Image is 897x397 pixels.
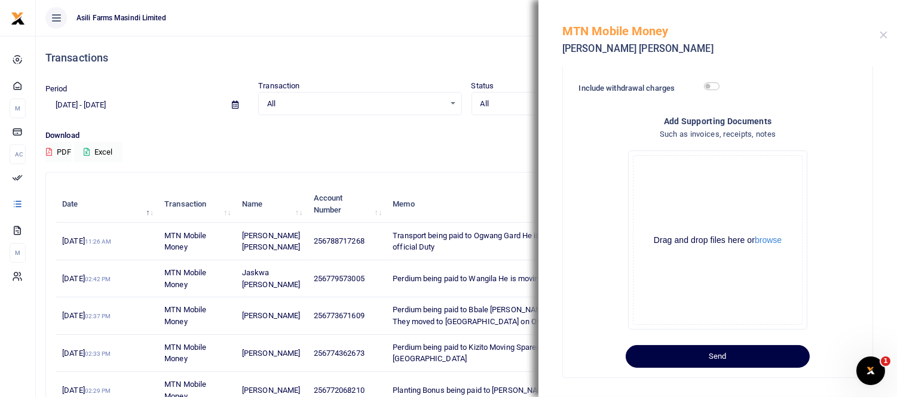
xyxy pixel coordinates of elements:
[480,98,657,110] span: All
[633,235,802,246] div: Drag and drop files here or
[62,386,111,395] span: [DATE]
[307,186,386,223] th: Account Number: activate to sort column ascending
[11,11,25,26] img: logo-small
[164,343,206,364] span: MTN Mobile Money
[577,128,858,141] h4: Such as invoices, receipts, notes
[393,231,605,252] span: Transport being paid to Ogwang Gard He is moving to Kilak for official Duty
[258,80,299,92] label: Transaction
[62,236,111,245] span: [DATE]
[85,350,111,357] small: 02:33 PM
[393,343,581,364] span: Perdium being paid to Kizito Moving Spares Kigumba to [GEOGRAPHIC_DATA]
[393,274,591,283] span: Perdium being paid to Wangila He is moving 245 2 to Kilak
[242,386,300,395] span: [PERSON_NAME]
[393,305,598,326] span: Perdium being paid to Bbale [PERSON_NAME] and the Driver They moved to [GEOGRAPHIC_DATA] on Offic...
[242,349,300,358] span: [PERSON_NAME]
[45,83,68,95] label: Period
[56,186,158,223] th: Date: activate to sort column descending
[577,115,858,128] h4: Add supporting Documents
[314,349,365,358] span: 256774362673
[164,305,206,326] span: MTN Mobile Money
[242,231,300,252] span: [PERSON_NAME] [PERSON_NAME]
[62,274,111,283] span: [DATE]
[45,51,887,64] h4: Transactions
[10,243,26,263] li: M
[85,313,111,319] small: 02:37 PM
[74,142,123,162] button: Excel
[626,345,810,368] button: Send
[242,268,300,289] span: Jaskwa [PERSON_NAME]
[856,356,885,385] iframe: Intercom live chat
[164,268,206,289] span: MTN Mobile Money
[267,98,444,110] span: All
[314,386,365,395] span: 256772068210
[314,311,365,320] span: 256773671609
[881,356,890,366] span: 1
[72,13,171,23] span: Asili Farms Masindi Limited
[45,142,72,162] button: PDF
[472,80,494,92] label: Status
[45,95,222,115] input: select period
[314,274,365,283] span: 256779573005
[62,311,111,320] span: [DATE]
[562,24,880,38] h5: MTN Mobile Money
[628,150,807,330] div: File Uploader
[10,99,26,118] li: M
[314,236,365,245] span: 256788717268
[235,186,307,223] th: Name: activate to sort column ascending
[11,13,25,22] a: logo-small logo-large logo-large
[880,31,887,39] button: Close
[45,130,887,142] p: Download
[62,349,111,358] span: [DATE]
[562,43,880,55] h5: [PERSON_NAME] [PERSON_NAME]
[85,276,111,282] small: 02:42 PM
[158,186,235,223] th: Transaction: activate to sort column ascending
[164,231,206,252] span: MTN Mobile Money
[242,311,300,320] span: [PERSON_NAME]
[85,387,111,394] small: 02:29 PM
[579,84,714,93] h6: Include withdrawal charges
[10,144,26,164] li: Ac
[85,238,112,245] small: 11:26 AM
[386,186,621,223] th: Memo: activate to sort column ascending
[755,236,782,244] button: browse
